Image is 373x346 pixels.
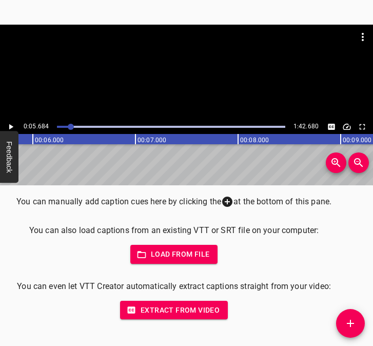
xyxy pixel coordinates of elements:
span: 1:42.680 [293,123,319,130]
text: 00:08.000 [240,137,269,144]
p: You can manually add caption cues here by clicking the at the bottom of this pane. [16,196,331,208]
span: Load from file [139,248,210,261]
text: 00:06.000 [35,137,64,144]
p: You can even let VTT Creator automatically extract captions straight from your video: [16,280,331,293]
button: Play/Pause [4,120,17,133]
button: Add Cue [336,309,365,338]
text: 00:07.000 [138,137,166,144]
div: Play progress [57,126,285,128]
text: 00:09.000 [343,137,371,144]
button: Change Playback Speed [340,120,354,133]
button: Toggle fullscreen [356,120,369,133]
span: Extract from video [128,304,220,317]
button: Toggle captions [325,120,338,133]
button: Load from file [130,245,218,264]
button: Zoom In [326,152,346,173]
p: You can also load captions from an existing VTT or SRT file on your computer: [16,224,331,237]
span: Current Time [24,123,49,130]
button: Extract from video [120,301,228,320]
button: Zoom Out [348,152,369,173]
